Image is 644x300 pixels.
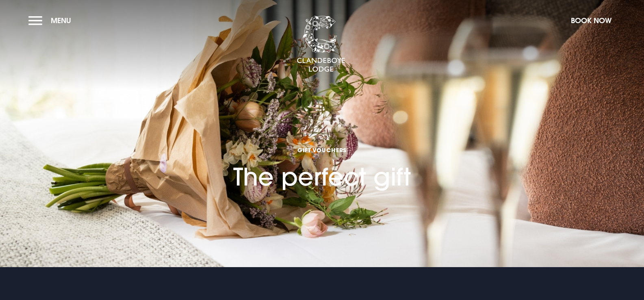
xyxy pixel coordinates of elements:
img: Clandeboye Lodge [297,16,345,73]
button: Book Now [567,12,616,29]
button: Menu [28,12,75,29]
h1: The perfect gift [233,146,411,191]
span: GIFT VOUCHERS [233,146,411,154]
span: Menu [51,16,71,25]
